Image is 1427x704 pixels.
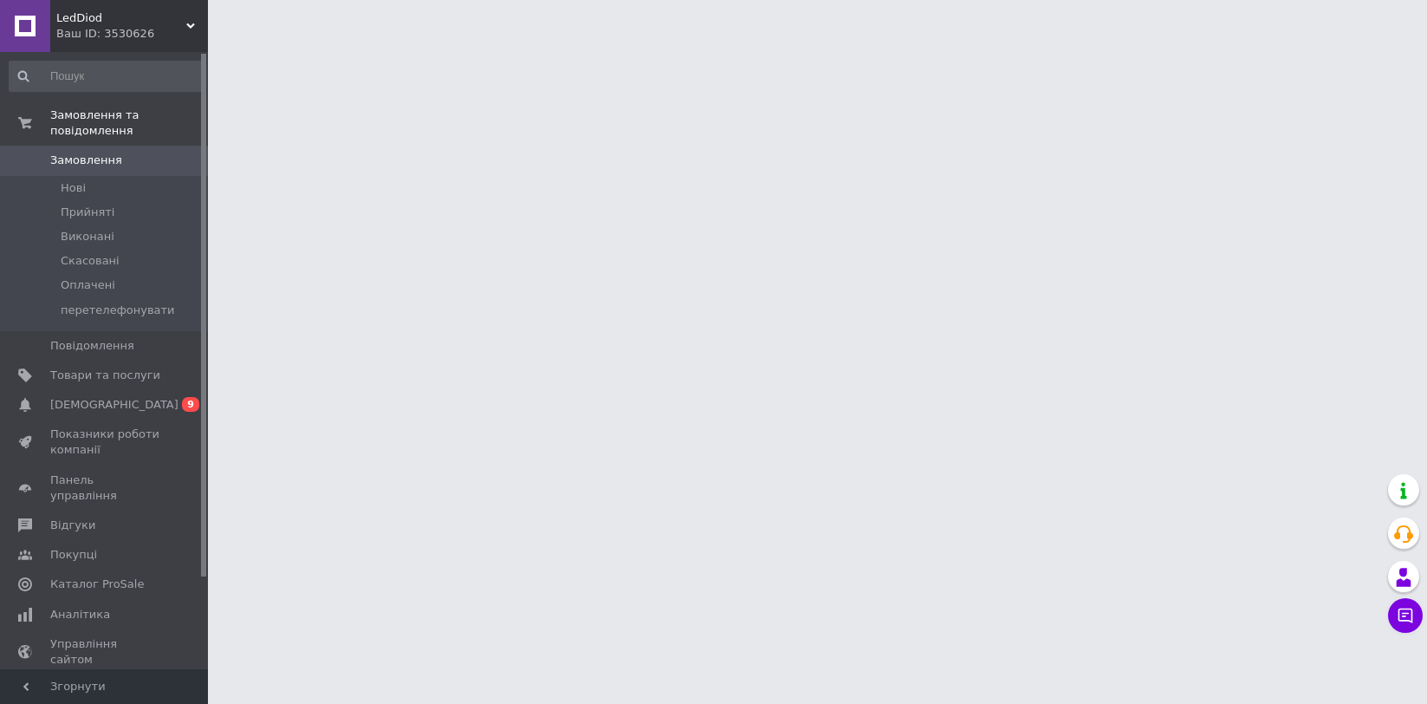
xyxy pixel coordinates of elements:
[50,368,160,383] span: Товари та послуги
[50,108,208,139] span: Замовлення та повідомлення
[50,153,122,168] span: Замовлення
[50,338,134,354] span: Повідомлення
[61,277,115,293] span: Оплачені
[50,636,160,668] span: Управління сайтом
[61,303,175,318] span: перетелефонувати
[50,427,160,458] span: Показники роботи компанії
[61,180,86,196] span: Нові
[61,205,114,220] span: Прийняті
[182,397,199,412] span: 9
[50,547,97,563] span: Покупці
[9,61,204,92] input: Пошук
[61,253,120,269] span: Скасовані
[50,607,110,623] span: Аналітика
[50,397,178,413] span: [DEMOGRAPHIC_DATA]
[56,10,186,26] span: LedDiod
[50,577,144,592] span: Каталог ProSale
[50,518,95,533] span: Відгуки
[56,26,208,42] div: Ваш ID: 3530626
[1388,598,1423,633] button: Чат з покупцем
[61,229,114,244] span: Виконані
[50,473,160,504] span: Панель управління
